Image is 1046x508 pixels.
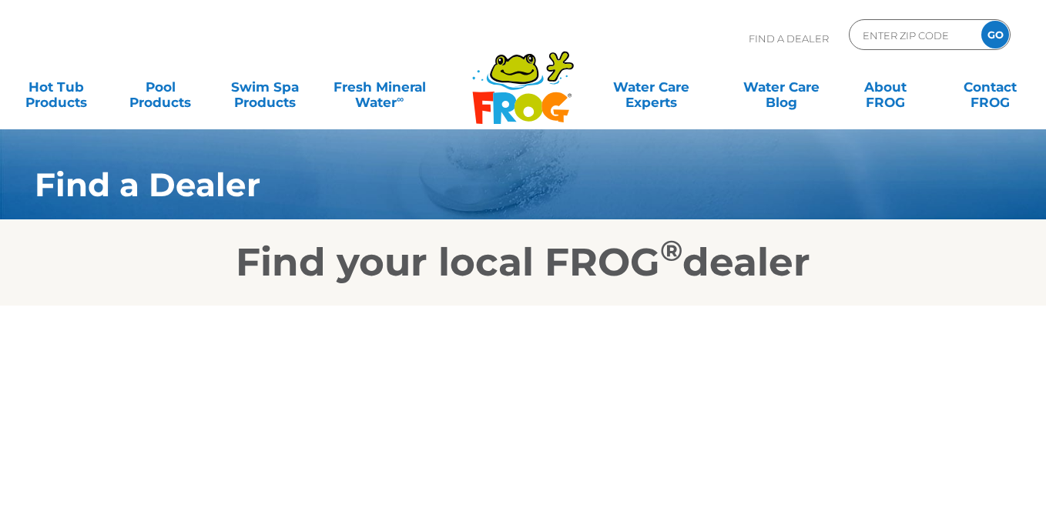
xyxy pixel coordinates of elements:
[749,19,829,58] p: Find A Dealer
[660,233,682,268] sup: ®
[845,72,926,102] a: AboutFROG
[464,31,582,125] img: Frog Products Logo
[15,72,96,102] a: Hot TubProducts
[950,72,1031,102] a: ContactFROG
[224,72,305,102] a: Swim SpaProducts
[120,72,201,102] a: PoolProducts
[585,72,717,102] a: Water CareExperts
[397,93,404,105] sup: ∞
[740,72,821,102] a: Water CareBlog
[329,72,431,102] a: Fresh MineralWater∞
[12,239,1034,286] h2: Find your local FROG dealer
[35,166,932,203] h1: Find a Dealer
[981,21,1009,48] input: GO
